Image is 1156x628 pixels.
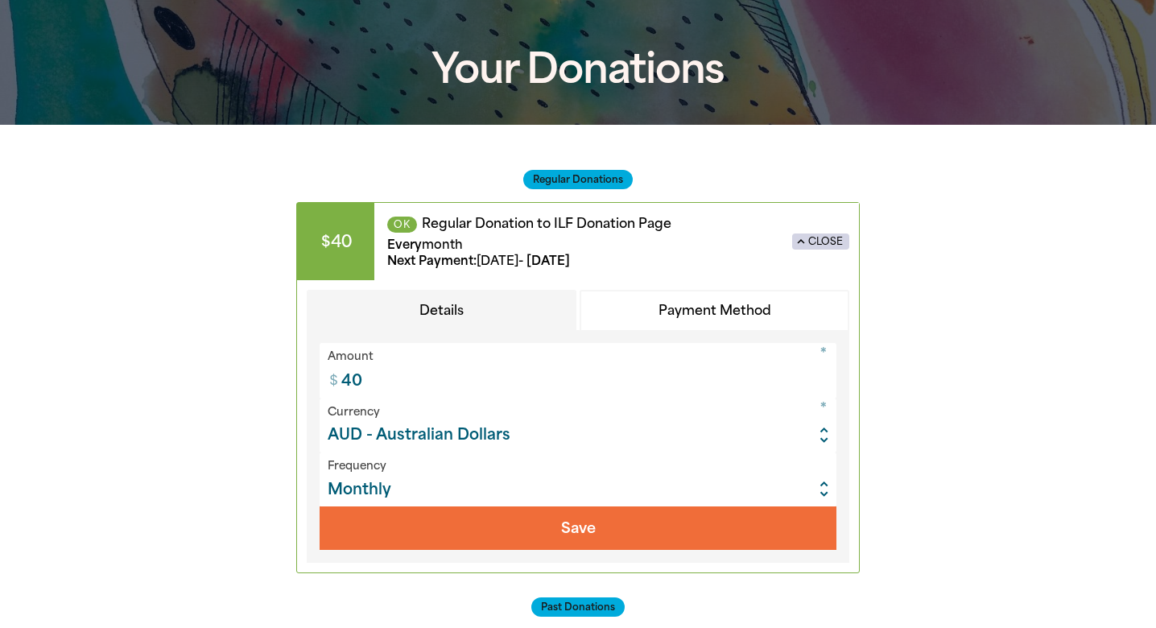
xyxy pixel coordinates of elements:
span: OK [387,217,417,233]
p: Regular Donation to ILF Donation Page [387,216,779,233]
span: $40 [297,203,374,280]
button: Save [320,506,836,550]
button: Payment Method [580,290,849,332]
span: $ [320,345,338,396]
span: Next Payment : [387,254,477,268]
span: Your Donations [431,44,725,93]
span: Past Donations [531,597,625,617]
strong: month [422,238,463,252]
i: expand_less [794,234,808,249]
strong: [DATE] [477,254,518,268]
span: Every [387,238,422,252]
button: Details [307,290,576,332]
span: Regular Donations [523,170,633,189]
span: - [DATE] [387,254,570,268]
div: Paginated content [296,202,860,573]
button: expand_lessClose [792,233,849,250]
